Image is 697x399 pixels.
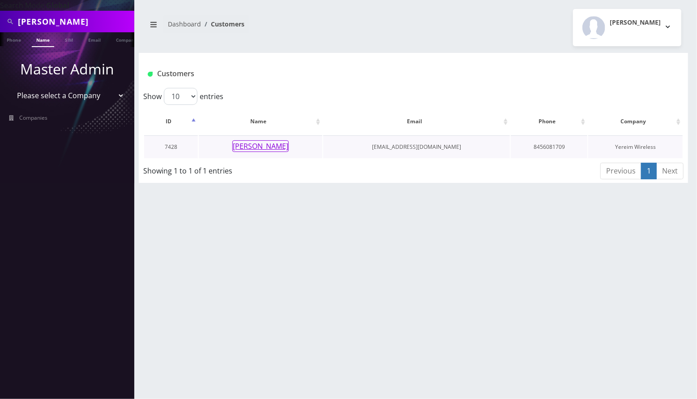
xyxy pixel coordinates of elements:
[148,69,588,78] h1: Customers
[145,15,407,40] nav: breadcrumb
[588,108,683,134] th: Company: activate to sort column ascending
[143,88,223,105] label: Show entries
[18,13,132,30] input: Search All Companies
[201,19,244,29] li: Customers
[656,163,684,179] a: Next
[588,135,683,158] td: Yereim Wireless
[641,163,657,179] a: 1
[199,108,323,134] th: Name: activate to sort column ascending
[323,108,510,134] th: Email: activate to sort column ascending
[144,108,198,134] th: ID: activate to sort column descending
[600,163,641,179] a: Previous
[610,19,661,26] h2: [PERSON_NAME]
[144,135,198,158] td: 7428
[32,32,54,47] a: Name
[84,32,105,46] a: Email
[511,135,587,158] td: 8456081709
[573,9,681,46] button: [PERSON_NAME]
[60,32,77,46] a: SIM
[2,32,26,46] a: Phone
[46,0,69,10] strong: Global
[323,135,510,158] td: [EMAIL_ADDRESS][DOMAIN_NAME]
[511,108,587,134] th: Phone: activate to sort column ascending
[232,140,289,152] button: [PERSON_NAME]
[164,88,197,105] select: Showentries
[143,162,362,176] div: Showing 1 to 1 of 1 entries
[111,32,141,46] a: Company
[20,114,48,121] span: Companies
[168,20,201,28] a: Dashboard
